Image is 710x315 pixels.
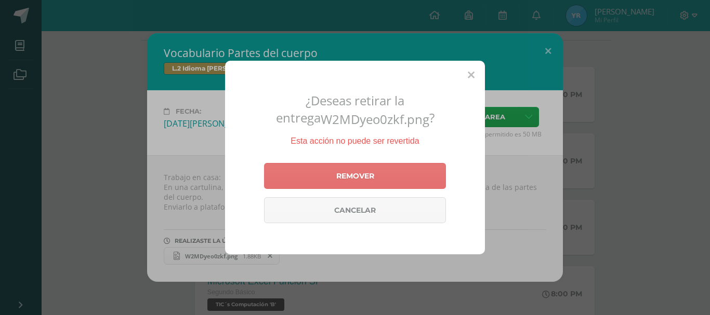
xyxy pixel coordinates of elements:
[264,163,446,189] a: Remover
[468,69,475,81] span: Close (Esc)
[321,111,429,128] span: W2MDyeo0zkf.png
[264,197,446,223] a: Cancelar
[291,136,419,145] span: Esta acción no puede ser revertida
[238,92,472,128] h2: ¿Deseas retirar la entrega ?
